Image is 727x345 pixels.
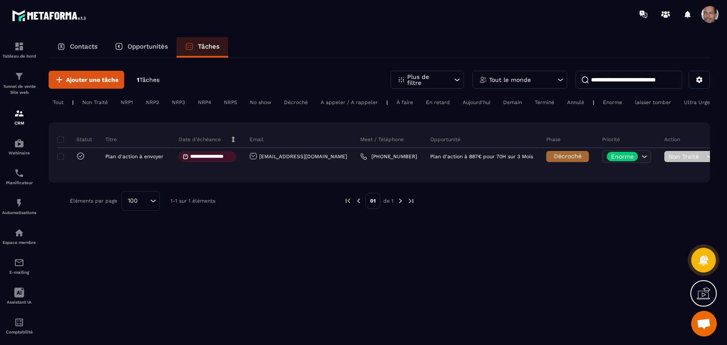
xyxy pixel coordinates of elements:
a: formationformationTunnel de vente Site web [2,65,36,102]
div: Non Traité [78,97,112,107]
img: accountant [14,317,24,328]
div: Search for option [122,191,160,211]
span: Non Traité [669,153,704,160]
img: prev [344,197,352,205]
p: Phase [546,136,561,143]
a: [PHONE_NUMBER] [360,153,417,160]
div: NRP5 [220,97,241,107]
p: E-mailing [2,270,36,275]
div: À faire [392,97,417,107]
a: schedulerschedulerPlanificateur [2,162,36,191]
a: Tâches [177,37,228,58]
p: Plan d'action à 887€ pour 70H sur 3 Mois [430,154,533,159]
img: next [397,197,404,205]
a: automationsautomationsAutomatisations [2,191,36,221]
img: scheduler [14,168,24,178]
p: de 1 [383,197,394,204]
p: Assistant IA [2,300,36,304]
p: Webinaire [2,151,36,155]
div: A appeler / A rappeler [316,97,382,107]
span: Ajouter une tâche [66,75,119,84]
p: Automatisations [2,210,36,215]
div: NRP2 [142,97,163,107]
p: Espace membre [2,240,36,245]
img: prev [355,197,362,205]
p: Opportunités [127,43,168,50]
p: Comptabilité [2,330,36,334]
input: Search for option [141,196,148,206]
p: Action [664,136,680,143]
img: logo [12,8,89,23]
p: Tâches [198,43,220,50]
p: Plus de filtre [407,74,445,86]
p: Tunnel de vente Site web [2,84,36,96]
div: Décroché [280,97,312,107]
p: Contacts [70,43,98,50]
a: accountantaccountantComptabilité [2,311,36,341]
img: formation [14,108,24,119]
p: | [593,99,594,105]
span: Tâches [139,76,159,83]
p: | [386,99,388,105]
img: next [407,197,415,205]
a: Contacts [49,37,106,58]
img: formation [14,41,24,52]
a: emailemailE-mailing [2,251,36,281]
div: Annulé [563,97,588,107]
a: Opportunités [106,37,177,58]
p: Meet / Téléphone [360,136,404,143]
span: Décroché [554,153,582,159]
p: Titre [105,136,117,143]
div: En retard [422,97,454,107]
div: Terminé [530,97,559,107]
div: Ouvrir le chat [691,311,717,336]
img: automations [14,228,24,238]
p: 1 [137,76,159,84]
p: Planificateur [2,180,36,185]
p: Tableau de bord [2,54,36,58]
img: automations [14,198,24,208]
p: | [72,99,74,105]
p: Enorme [611,154,634,159]
div: Aujourd'hui [458,97,495,107]
p: Opportunité [430,136,461,143]
div: Enorme [599,97,626,107]
div: No show [246,97,275,107]
a: automationsautomationsWebinaire [2,132,36,162]
a: automationsautomationsEspace membre [2,221,36,251]
span: 100 [125,196,141,206]
p: Statut [59,136,92,143]
img: formation [14,71,24,81]
button: Ajouter une tâche [49,71,124,89]
div: Tout [49,97,68,107]
div: NRP3 [168,97,189,107]
p: Priorité [602,136,620,143]
p: 01 [365,193,380,209]
img: automations [14,138,24,148]
p: 1-1 sur 1 éléments [171,198,215,204]
div: Ultra Urgent [680,97,719,107]
p: CRM [2,121,36,125]
a: formationformationTableau de bord [2,35,36,65]
p: Tout le monde [489,77,531,83]
p: Email [249,136,264,143]
div: NRP4 [194,97,215,107]
div: NRP1 [116,97,137,107]
a: Assistant IA [2,281,36,311]
div: Demain [499,97,526,107]
img: email [14,258,24,268]
p: Éléments par page [70,198,117,204]
p: Plan d'action à envoyer [105,154,163,159]
p: Date d’échéance [179,136,221,143]
a: formationformationCRM [2,102,36,132]
div: laisser tomber [631,97,675,107]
